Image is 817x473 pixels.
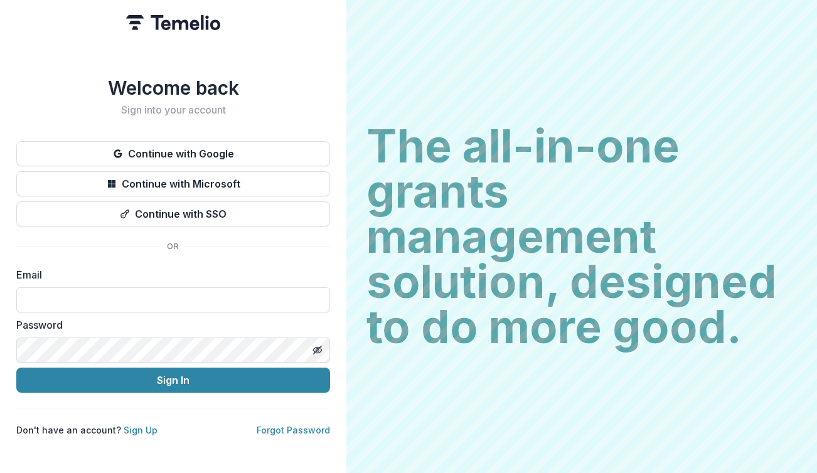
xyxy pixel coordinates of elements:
[16,423,158,437] p: Don't have an account?
[16,104,330,116] h2: Sign into your account
[124,425,158,435] a: Sign Up
[16,317,323,332] label: Password
[257,425,330,435] a: Forgot Password
[126,15,220,30] img: Temelio
[16,141,330,166] button: Continue with Google
[307,340,328,360] button: Toggle password visibility
[16,368,330,393] button: Sign In
[16,171,330,196] button: Continue with Microsoft
[16,267,323,282] label: Email
[16,77,330,99] h1: Welcome back
[16,201,330,226] button: Continue with SSO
